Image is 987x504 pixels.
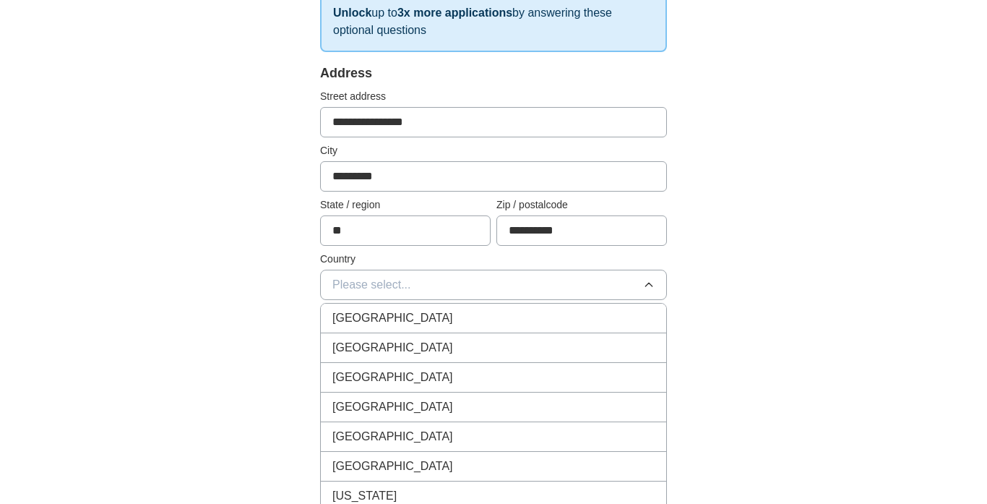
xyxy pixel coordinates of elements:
[320,143,667,158] label: City
[332,339,453,356] span: [GEOGRAPHIC_DATA]
[332,398,453,416] span: [GEOGRAPHIC_DATA]
[320,197,491,213] label: State / region
[320,270,667,300] button: Please select...
[320,89,667,104] label: Street address
[496,197,667,213] label: Zip / postalcode
[333,7,371,19] strong: Unlock
[332,458,453,475] span: [GEOGRAPHIC_DATA]
[332,276,411,294] span: Please select...
[332,369,453,386] span: [GEOGRAPHIC_DATA]
[332,428,453,445] span: [GEOGRAPHIC_DATA]
[332,309,453,327] span: [GEOGRAPHIC_DATA]
[397,7,512,19] strong: 3x more applications
[320,64,667,83] div: Address
[320,252,667,267] label: Country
